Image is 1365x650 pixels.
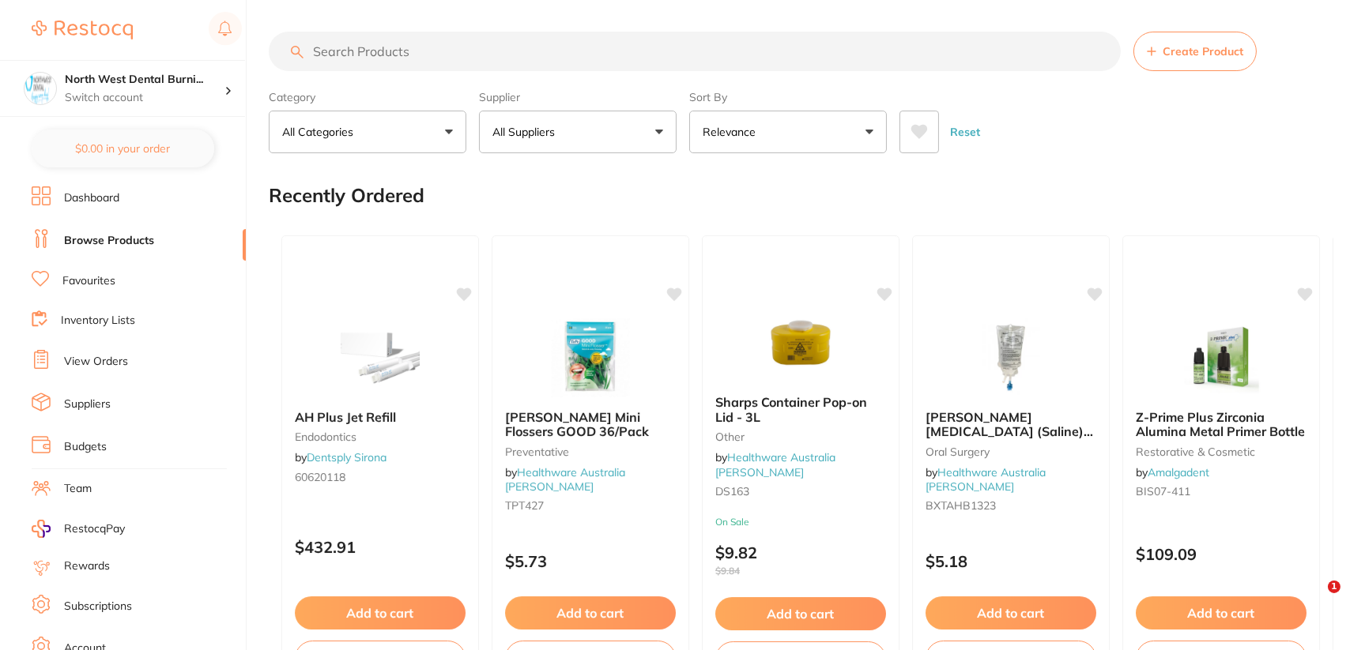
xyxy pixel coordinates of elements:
h2: Recently Ordered [269,185,424,207]
label: Category [269,90,466,104]
img: North West Dental Burnie [25,73,56,104]
small: DS163 [715,485,886,498]
a: Browse Products [64,233,154,249]
small: other [715,430,886,443]
a: Dentsply Sirona [307,450,386,464]
p: $5.18 [926,552,1096,570]
button: Add to cart [715,597,886,630]
p: All Suppliers [492,124,561,140]
small: oral surgery [926,445,1096,458]
a: Rewards [64,558,110,574]
span: by [505,465,625,494]
b: Baxter Sodium Chloride (Saline) 0.9% For Irrigation Bag - 500ml [926,410,1096,439]
small: TPT427 [505,499,676,512]
small: Preventative [505,445,676,458]
b: Sharps Container Pop-on Lid - 3L [715,395,886,424]
a: Healthware Australia [PERSON_NAME] [715,450,835,479]
small: 60620118 [295,471,466,483]
small: On Sale [715,517,886,528]
span: by [715,450,835,479]
span: $9.84 [715,565,886,577]
button: Add to cart [505,596,676,629]
small: endodontics [295,430,466,443]
b: AH Plus Jet Refill [295,410,466,424]
p: $9.82 [715,543,886,577]
small: BXTAHB1323 [926,499,1096,512]
a: Budgets [64,439,107,455]
a: Subscriptions [64,599,132,614]
img: Sharps Container Pop-on Lid - 3L [749,303,852,382]
span: by [295,450,386,464]
button: $0.00 in your order [32,130,214,167]
button: Add to cart [295,596,466,629]
img: TePe Mini Flossers GOOD 36/Pack [539,318,642,397]
img: Baxter Sodium Chloride (Saline) 0.9% For Irrigation Bag - 500ml [960,318,1062,397]
a: Restocq Logo [32,12,133,48]
p: $109.09 [1136,545,1307,563]
p: All Categories [282,124,360,140]
b: TePe Mini Flossers GOOD 36/Pack [505,410,676,439]
p: Relevance [703,124,762,140]
span: Create Product [1163,45,1243,58]
button: Add to cart [1136,596,1307,629]
img: AH Plus Jet Refill [329,318,432,397]
span: by [926,465,1046,494]
a: Dashboard [64,190,119,206]
img: RestocqPay [32,520,51,538]
label: Supplier [479,90,677,104]
input: Search Products [269,32,1121,71]
span: by [1136,465,1209,479]
a: Team [64,481,92,497]
a: Favourites [62,273,115,289]
button: Reset [945,111,985,153]
button: Relevance [689,111,887,153]
span: 1 [1328,580,1340,593]
button: Add to cart [926,596,1096,629]
a: Inventory Lists [61,313,135,329]
button: Create Product [1133,32,1257,71]
label: Sort By [689,90,887,104]
a: Healthware Australia [PERSON_NAME] [505,465,625,494]
iframe: Intercom live chat [1295,580,1333,618]
small: restorative & cosmetic [1136,445,1307,458]
a: RestocqPay [32,520,125,538]
b: Z-Prime Plus Zirconia Alumina Metal Primer Bottle [1136,410,1307,439]
button: All Suppliers [479,111,677,153]
p: $5.73 [505,552,676,570]
h4: North West Dental Burnie [65,72,224,88]
a: Suppliers [64,396,111,412]
p: Switch account [65,90,224,106]
p: $432.91 [295,538,466,556]
img: Restocq Logo [32,21,133,39]
button: All Categories [269,111,466,153]
span: RestocqPay [64,521,125,537]
img: Z-Prime Plus Zirconia Alumina Metal Primer Bottle [1170,318,1273,397]
a: Amalgadent [1148,465,1209,479]
a: Healthware Australia [PERSON_NAME] [926,465,1046,494]
small: BIS07-411 [1136,485,1307,498]
a: View Orders [64,354,128,370]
